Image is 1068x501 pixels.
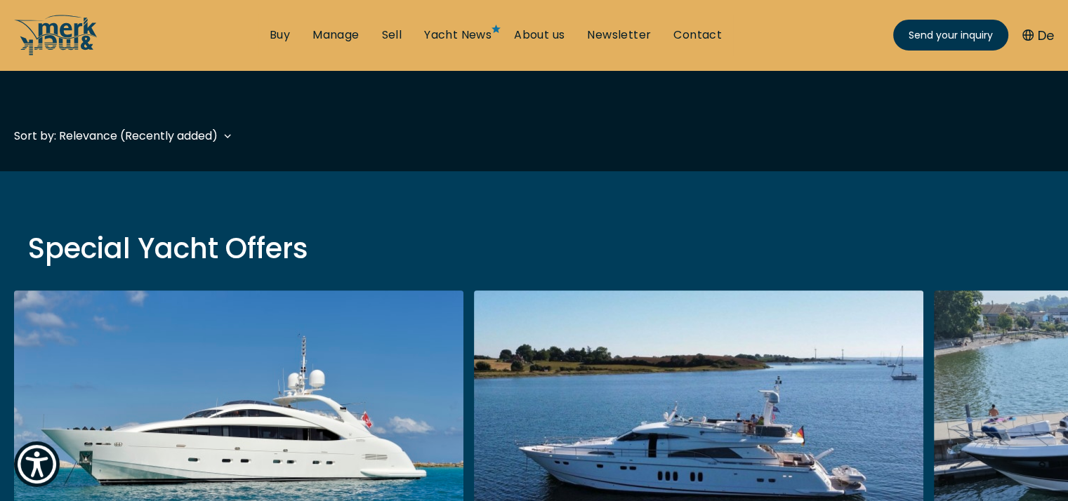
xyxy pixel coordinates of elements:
div: Sort by: Relevance (Recently added) [14,127,218,145]
a: Yacht News [424,27,492,43]
button: Show Accessibility Preferences [14,441,60,487]
a: Buy [270,27,290,43]
a: About us [514,27,565,43]
a: Send your inquiry [893,20,1008,51]
button: De [1022,26,1054,45]
a: Contact [673,27,722,43]
a: / [14,44,98,60]
a: Sell [381,27,402,43]
a: Manage [312,27,359,43]
a: Newsletter [587,27,651,43]
span: Send your inquiry [909,28,993,43]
